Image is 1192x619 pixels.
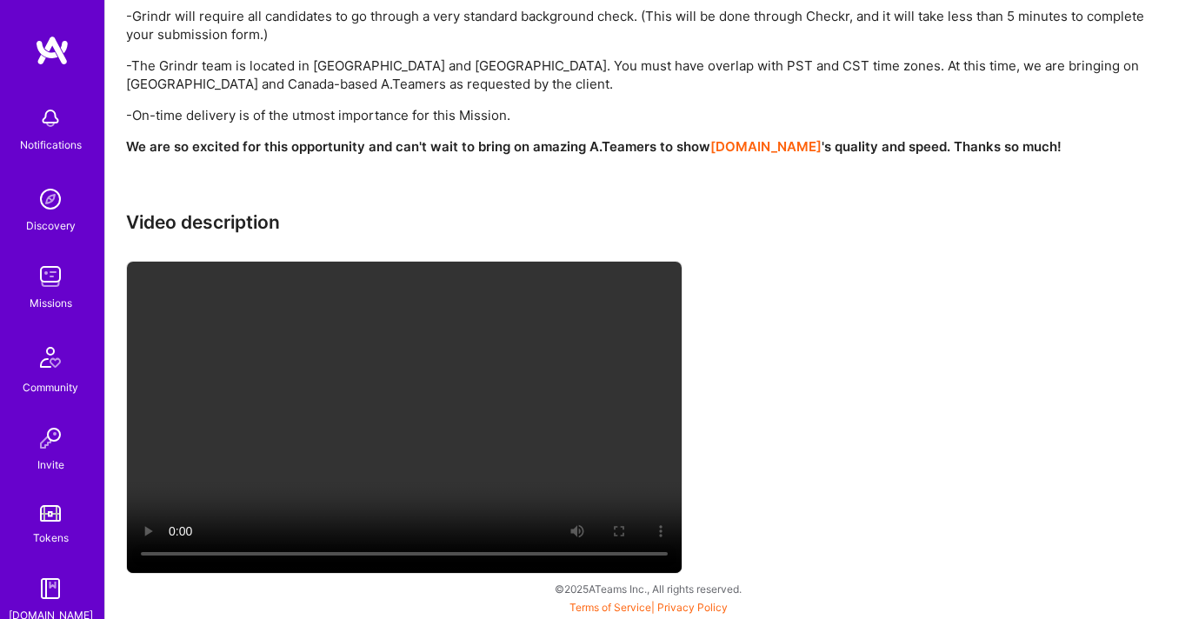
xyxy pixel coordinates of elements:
[23,378,78,396] div: Community
[33,259,68,294] img: teamwork
[26,216,76,235] div: Discovery
[126,211,1169,233] h3: Video description
[126,7,1169,43] p: -Grindr will require all candidates to go through a very standard background check. (This will be...
[40,505,61,522] img: tokens
[33,182,68,216] img: discovery
[126,57,1169,93] p: -The Grindr team is located in [GEOGRAPHIC_DATA] and [GEOGRAPHIC_DATA]. You must have overlap wit...
[37,456,64,474] div: Invite
[104,567,1192,610] div: © 2025 ATeams Inc., All rights reserved.
[33,571,68,606] img: guide book
[30,336,71,378] img: Community
[30,294,72,312] div: Missions
[126,106,1169,124] p: -On-time delivery is of the utmost importance for this Mission.
[822,138,1062,155] strong: 's quality and speed. Thanks so much!
[710,138,822,155] a: [DOMAIN_NAME]
[20,136,82,154] div: Notifications
[33,421,68,456] img: Invite
[569,601,728,614] span: |
[569,601,651,614] a: Terms of Service
[657,601,728,614] a: Privacy Policy
[33,101,68,136] img: bell
[35,35,70,66] img: logo
[126,138,710,155] strong: We are so excited for this opportunity and can't wait to bring on amazing A.Teamers to show
[33,529,69,547] div: Tokens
